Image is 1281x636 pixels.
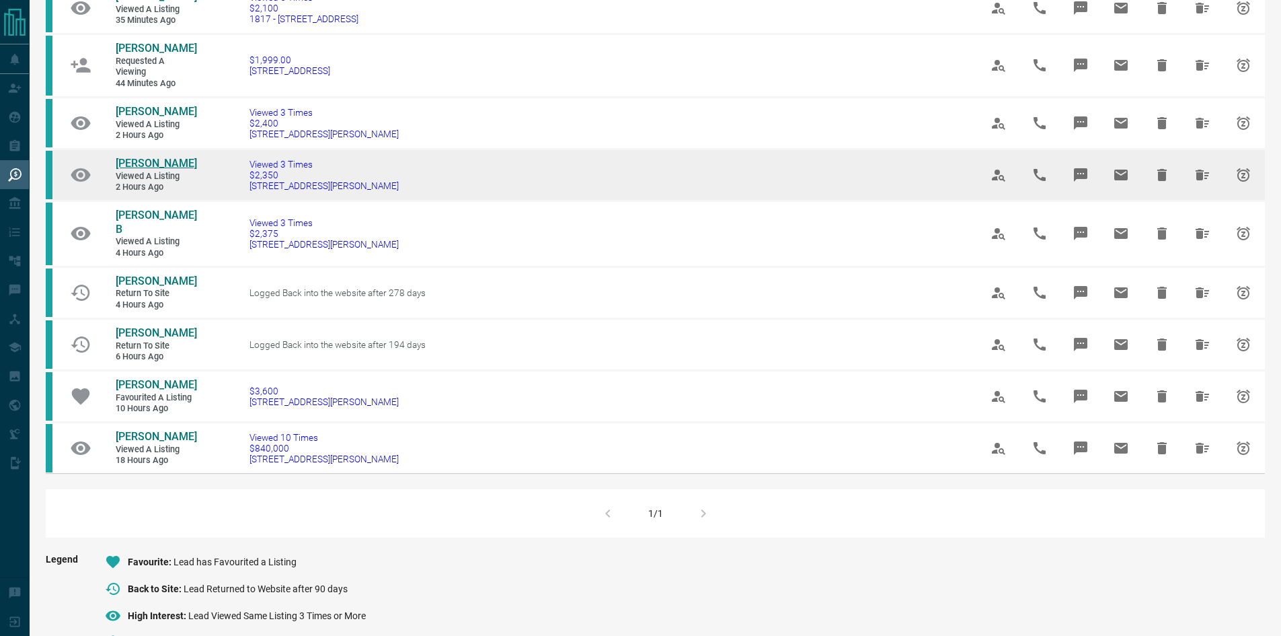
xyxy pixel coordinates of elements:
span: View Profile [982,380,1015,413]
span: View Profile [982,49,1015,81]
span: $840,000 [249,443,399,454]
span: Lead Viewed Same Listing 3 Times or More [188,610,366,621]
span: [STREET_ADDRESS] [249,65,330,76]
span: Message [1064,107,1097,139]
span: Hide All from Abin Pradhananga [1186,49,1218,81]
span: Snooze [1227,277,1259,309]
span: 4 hours ago [116,248,196,259]
span: Snooze [1227,217,1259,250]
span: Message [1064,328,1097,361]
span: 1817 - [STREET_ADDRESS] [249,13,358,24]
span: $2,375 [249,228,399,239]
div: 1/1 [648,508,663,519]
span: Viewed 10 Times [249,432,399,443]
span: Hide [1146,107,1178,139]
div: condos.ca [46,36,52,96]
div: condos.ca [46,269,52,317]
span: Snooze [1227,432,1259,464]
span: Email [1105,49,1137,81]
a: [PERSON_NAME] [116,378,196,392]
span: Message [1064,432,1097,464]
a: Viewed 3 Times$2,375[STREET_ADDRESS][PERSON_NAME] [249,217,399,250]
span: Email [1105,380,1137,413]
span: Email [1105,277,1137,309]
span: Hide [1146,380,1178,413]
span: Hide [1146,328,1178,361]
a: [PERSON_NAME] [116,105,196,119]
span: Viewed a Listing [116,119,196,131]
span: Call [1023,328,1056,361]
span: [PERSON_NAME] [116,42,197,55]
span: $2,100 [249,3,358,13]
span: Viewed 3 Times [249,107,399,118]
span: $1,999.00 [249,55,330,65]
span: Message [1064,380,1097,413]
span: [PERSON_NAME] [116,105,197,118]
span: Hide All from Lorenzo Carey Jr. [1186,107,1218,139]
span: [STREET_ADDRESS][PERSON_NAME] [249,454,399,464]
span: View Profile [982,217,1015,250]
span: [STREET_ADDRESS][PERSON_NAME] [249,396,399,407]
span: Email [1105,328,1137,361]
span: View Profile [982,277,1015,309]
a: $3,600[STREET_ADDRESS][PERSON_NAME] [249,386,399,407]
span: Message [1064,217,1097,250]
span: [PERSON_NAME] [116,275,197,287]
div: condos.ca [46,320,52,369]
span: Hide [1146,432,1178,464]
span: [PERSON_NAME] [116,157,197,170]
span: Snooze [1227,328,1259,361]
span: Hide All from Katy Chu [1186,277,1218,309]
span: $2,350 [249,170,399,180]
span: Email [1105,217,1137,250]
span: Call [1023,159,1056,191]
span: Snooze [1227,49,1259,81]
span: [STREET_ADDRESS][PERSON_NAME] [249,239,399,250]
span: Call [1023,217,1056,250]
span: [PERSON_NAME] B [116,209,197,236]
a: [PERSON_NAME] B [116,209,196,237]
a: Viewed 3 Times$2,350[STREET_ADDRESS][PERSON_NAME] [249,159,399,191]
div: condos.ca [46,99,52,147]
span: View Profile [982,432,1015,464]
span: View Profile [982,107,1015,139]
span: $3,600 [249,386,399,396]
span: Hide All from Syed Waseq [1186,380,1218,413]
span: 4 hours ago [116,299,196,311]
span: Hide [1146,49,1178,81]
span: Email [1105,432,1137,464]
span: Message [1064,159,1097,191]
span: Email [1105,107,1137,139]
span: View Profile [982,159,1015,191]
span: Logged Back into the website after 194 days [249,339,426,350]
span: Hide All from Lorenzo Carey Jr. [1186,432,1218,464]
a: Viewed 3 Times$2,400[STREET_ADDRESS][PERSON_NAME] [249,107,399,139]
span: Call [1023,277,1056,309]
a: Viewed 10 Times$840,000[STREET_ADDRESS][PERSON_NAME] [249,432,399,464]
span: 35 minutes ago [116,15,196,26]
span: View Profile [982,328,1015,361]
a: [PERSON_NAME] [116,326,196,341]
span: High Interest [128,610,188,621]
span: Favourited a Listing [116,392,196,404]
span: Requested a Viewing [116,56,196,78]
span: Email [1105,159,1137,191]
a: [PERSON_NAME] [116,275,196,289]
span: 6 hours ago [116,351,196,363]
span: Message [1064,49,1097,81]
span: Viewed a Listing [116,236,196,248]
span: Back to Site [128,584,184,594]
span: Snooze [1227,107,1259,139]
span: Message [1064,277,1097,309]
span: 18 hours ago [116,455,196,466]
span: $2,400 [249,118,399,129]
span: Viewed 3 Times [249,217,399,228]
span: [STREET_ADDRESS][PERSON_NAME] [249,129,399,139]
span: Hide All from Akhil B [1186,217,1218,250]
span: Viewed a Listing [116,171,196,182]
span: Viewed 3 Times [249,159,399,170]
span: Return to Site [116,341,196,352]
span: Logged Back into the website after 278 days [249,287,426,298]
span: Lead has Favourited a Listing [173,557,297,567]
span: [PERSON_NAME] [116,430,197,443]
